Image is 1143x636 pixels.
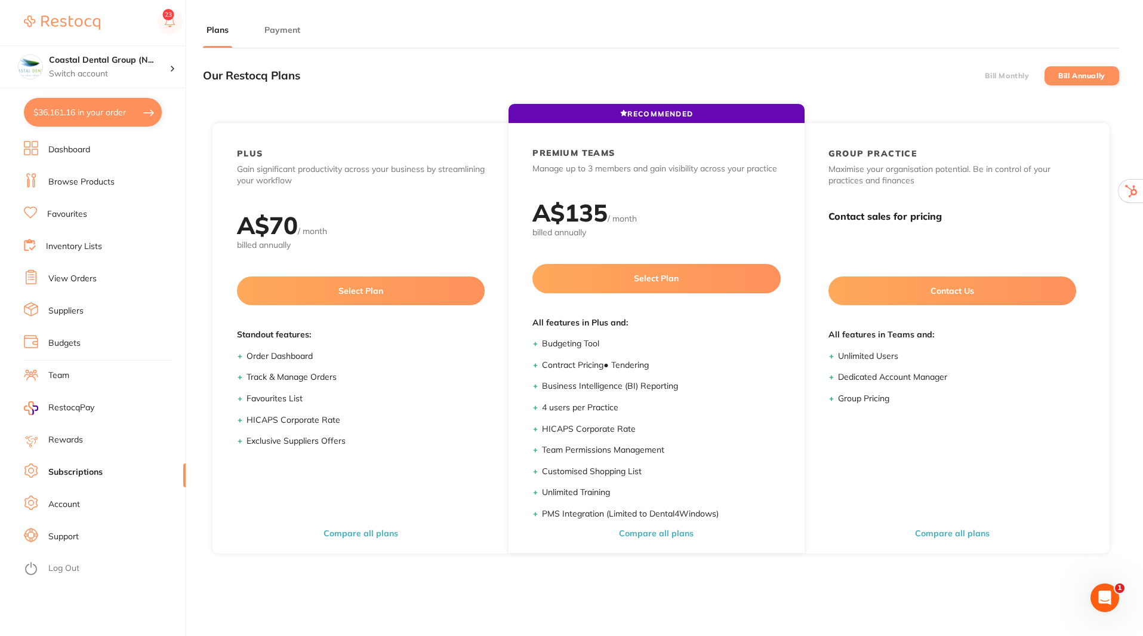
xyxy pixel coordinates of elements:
span: / month [608,213,637,224]
h2: GROUP PRACTICE [828,148,917,159]
span: All features in Teams and: [828,329,1076,341]
span: Standout features: [237,329,485,341]
a: Browse Products [48,176,115,188]
a: RestocqPay [24,401,94,415]
h2: PREMIUM TEAMS [532,148,615,158]
li: Business Intelligence (BI) Reporting [542,380,780,392]
button: Plans [203,24,232,36]
a: Inventory Lists [46,241,102,253]
a: Support [48,531,79,543]
span: RECOMMENDED [620,109,693,118]
label: Bill Monthly [985,72,1029,80]
img: Coastal Dental Group (Newcastle) [19,55,42,79]
button: $36,161.16 in your order [24,98,162,127]
h3: Contact sales for pricing [828,211,1076,222]
li: Track & Manage Orders [247,371,485,383]
li: 4 users per Practice [542,402,780,414]
a: Rewards [48,434,83,446]
span: billed annually [532,227,780,239]
li: Budgeting Tool [542,338,780,350]
span: All features in Plus and: [532,317,780,329]
label: Bill Annually [1058,72,1105,80]
p: Gain significant productivity across your business by streamlining your workflow [237,164,485,187]
p: Maximise your organisation potential. Be in control of your practices and finances [828,164,1076,187]
button: Contact Us [828,276,1076,305]
li: Exclusive Suppliers Offers [247,435,485,447]
li: Unlimited Training [542,487,780,499]
h2: A$ 135 [532,198,608,228]
button: Compare all plans [320,528,402,539]
a: Subscriptions [48,466,103,478]
a: Favourites [47,208,87,220]
li: PMS Integration (Limited to Dental4Windows) [542,508,780,520]
li: HICAPS Corporate Rate [542,423,780,435]
a: View Orders [48,273,97,285]
button: Payment [261,24,304,36]
a: Budgets [48,337,81,349]
a: Team [48,370,69,382]
span: 1 [1115,583,1124,593]
li: Dedicated Account Manager [838,371,1076,383]
a: Dashboard [48,144,90,156]
li: Team Permissions Management [542,444,780,456]
li: Order Dashboard [247,351,485,362]
span: billed annually [237,239,485,251]
button: Select Plan [237,276,485,305]
span: RestocqPay [48,402,94,414]
button: Compare all plans [911,528,993,539]
li: Unlimited Users [838,351,1076,362]
p: Switch account [49,68,170,80]
button: Compare all plans [615,528,697,539]
a: Suppliers [48,305,84,317]
h3: Our Restocq Plans [203,69,300,82]
p: Manage up to 3 members and gain visibility across your practice [532,163,780,175]
li: HICAPS Corporate Rate [247,414,485,426]
h2: A$ 70 [237,210,298,240]
img: RestocqPay [24,401,38,415]
button: Log Out [24,560,182,579]
li: Customised Shopping List [542,466,780,478]
a: Restocq Logo [24,9,100,36]
h4: Coastal Dental Group (Newcastle) [49,54,170,66]
li: Contract Pricing ● Tendering [542,360,780,371]
button: Select Plan [532,264,780,293]
a: Account [48,499,80,511]
h2: PLUS [237,148,263,159]
span: / month [298,226,327,236]
a: Log Out [48,563,79,574]
li: Group Pricing [838,393,1076,405]
img: Restocq Logo [24,16,100,30]
li: Favourites List [247,393,485,405]
iframe: Intercom live chat [1090,583,1119,612]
